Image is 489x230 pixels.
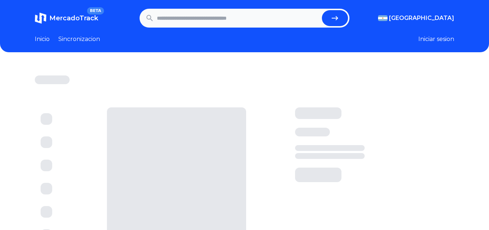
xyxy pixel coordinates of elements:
a: Inicio [35,35,50,44]
img: MercadoTrack [35,12,46,24]
a: MercadoTrackBETA [35,12,98,24]
span: BETA [87,7,104,15]
button: Iniciar sesion [418,35,454,44]
span: [GEOGRAPHIC_DATA] [389,14,454,22]
a: Sincronizacion [58,35,100,44]
img: Argentina [378,15,388,21]
span: MercadoTrack [49,14,98,22]
button: [GEOGRAPHIC_DATA] [378,14,454,22]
